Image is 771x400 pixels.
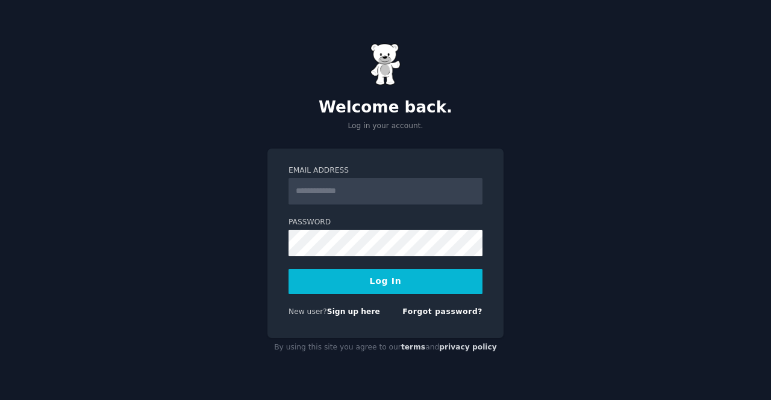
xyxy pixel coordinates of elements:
[327,307,380,316] a: Sign up here
[439,343,497,351] a: privacy policy
[267,98,504,117] h2: Welcome back.
[267,338,504,357] div: By using this site you agree to our and
[289,217,482,228] label: Password
[267,121,504,132] p: Log in your account.
[289,165,482,176] label: Email Address
[370,43,401,85] img: Gummy Bear
[289,269,482,294] button: Log In
[401,343,425,351] a: terms
[289,307,327,316] span: New user?
[402,307,482,316] a: Forgot password?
